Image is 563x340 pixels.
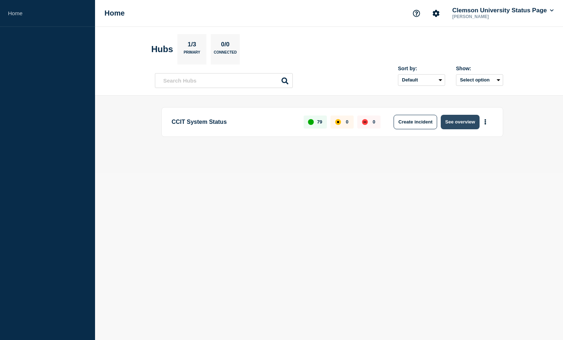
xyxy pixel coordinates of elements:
p: [PERSON_NAME] [451,14,526,19]
div: down [362,119,368,125]
button: See overview [441,115,479,129]
p: 1/3 [185,41,199,50]
select: Sort by [398,74,445,86]
button: Clemson University Status Page [451,7,555,14]
div: affected [335,119,341,125]
div: Show: [456,66,503,71]
p: 79 [317,119,322,125]
input: Search Hubs [155,73,293,88]
h1: Home [104,9,125,17]
h2: Hubs [151,44,173,54]
p: 0 [373,119,375,125]
p: Connected [214,50,237,58]
p: CCIT System Status [172,115,295,129]
button: More actions [481,115,490,129]
button: Support [409,6,424,21]
div: Sort by: [398,66,445,71]
div: up [308,119,314,125]
button: Select option [456,74,503,86]
p: Primary [184,50,200,58]
button: Account settings [428,6,444,21]
p: 0 [346,119,348,125]
p: 0/0 [218,41,233,50]
button: Create incident [394,115,437,129]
